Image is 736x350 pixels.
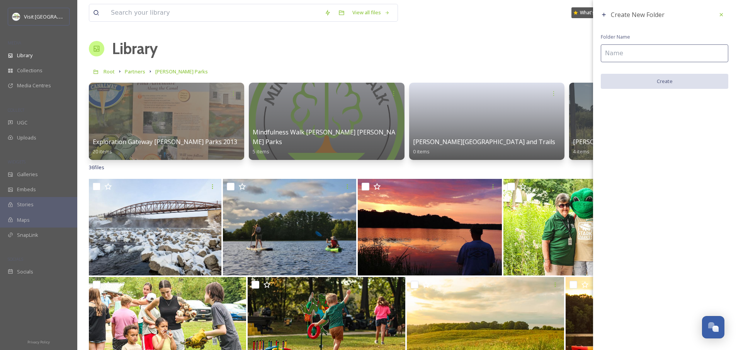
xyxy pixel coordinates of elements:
img: ext_1759321041.790996_apalomba@starkparks.com-Peggy and Chuck at Summer Fest_Keiffer.jpg [503,179,653,275]
a: [PERSON_NAME][GEOGRAPHIC_DATA] and Trails0 items [413,138,555,155]
span: SOCIALS [8,256,23,262]
img: download.jpeg [12,13,20,20]
a: Mindfulness Walk [PERSON_NAME] [PERSON_NAME] Parks5 items [253,129,395,155]
span: Socials [17,268,33,275]
a: Root [104,67,115,76]
a: Exploration Gateway [PERSON_NAME] Parks 201320 items [93,138,237,155]
span: [PERSON_NAME][GEOGRAPHIC_DATA] and Trails [413,138,555,146]
span: Galleries [17,171,38,178]
img: ext_1759321049.832078_apalomba@starkparks.com-Greenbower Bridge Jeff Seifert.jpg [89,179,221,275]
input: Search your library [107,4,321,21]
span: Privacy Policy [27,340,50,345]
span: 20 items [93,148,112,155]
span: Maps [17,216,30,224]
span: 5 items [253,148,269,155]
a: Library [112,37,158,60]
span: Embeds [17,186,36,193]
a: What's New [571,7,610,18]
span: Uploads [17,134,36,141]
button: Open Chat [702,316,724,338]
img: ext_1759321049.789541_apalomba@starkparks.com-Sippo with Friends Jennica Messmore.jpg [223,179,356,275]
span: Visit [GEOGRAPHIC_DATA] [24,13,84,20]
span: Folder Name [601,33,630,41]
a: [PERSON_NAME] Park4 items [573,138,637,155]
span: SnapLink [17,231,38,239]
span: Create New Folder [611,10,665,19]
span: [PERSON_NAME] Park [573,138,637,146]
span: WIDGETS [8,159,25,165]
span: 36 file s [89,164,104,171]
span: 4 items [573,148,590,155]
span: MEDIA [8,40,21,46]
input: Name [601,44,728,62]
span: [PERSON_NAME] Parks [155,68,208,75]
a: [PERSON_NAME] Parks [155,67,208,76]
span: Media Centres [17,82,51,89]
span: Root [104,68,115,75]
a: Privacy Policy [27,337,50,346]
span: Library [17,52,32,59]
span: Collections [17,67,42,74]
span: Partners [125,68,145,75]
a: View all files [348,5,394,20]
span: Stories [17,201,34,208]
span: UGC [17,119,27,126]
span: 0 items [413,148,430,155]
span: Exploration Gateway [PERSON_NAME] Parks 2013 [93,138,237,146]
a: Partners [125,67,145,76]
img: ext_1759321041.888887_apalomba@starkparks.com-Fishing in the Dark Pamela Hoff.JPG [358,179,502,275]
span: Mindfulness Walk [PERSON_NAME] [PERSON_NAME] Parks [253,128,395,146]
button: Create [601,74,728,89]
span: COLLECT [8,107,24,113]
